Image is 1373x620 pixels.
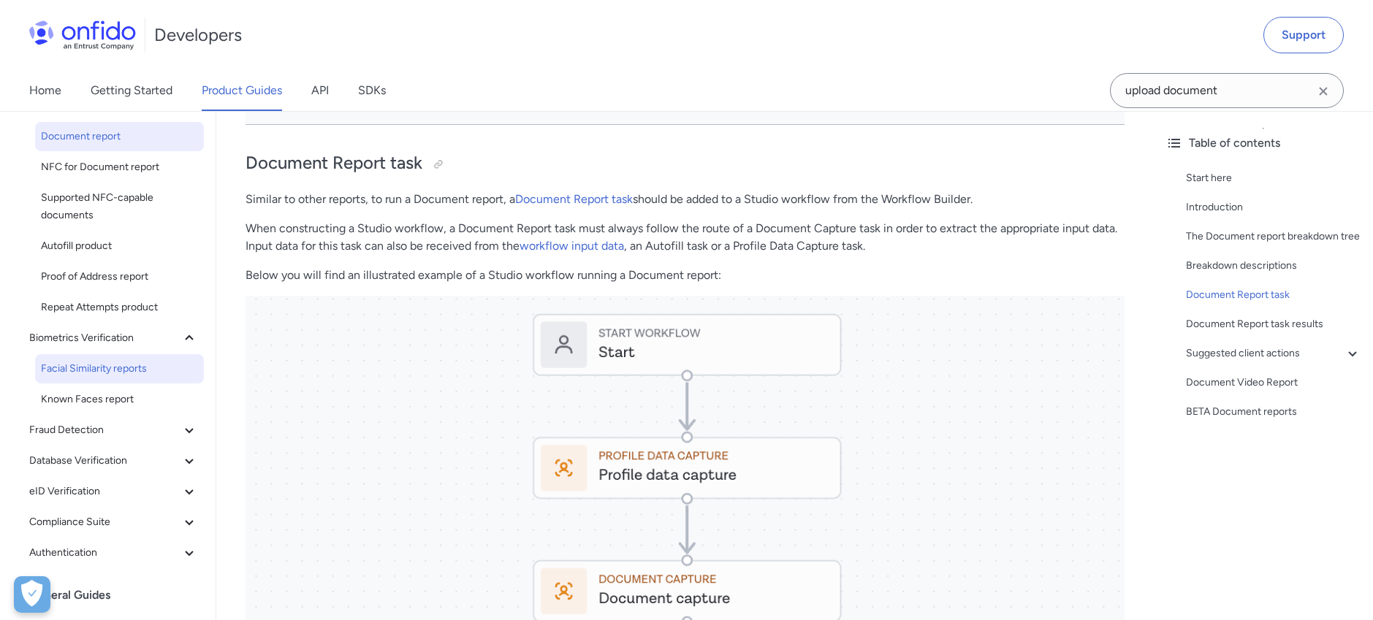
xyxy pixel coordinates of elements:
[1186,228,1361,245] a: The Document report breakdown tree
[41,189,198,224] span: Supported NFC-capable documents
[311,70,329,111] a: API
[1165,134,1361,152] div: Table of contents
[154,23,242,47] h1: Developers
[14,576,50,613] button: Open Preferences
[29,452,180,470] span: Database Verification
[35,231,204,261] a: Autofill product
[35,122,204,151] a: Document report
[35,153,204,182] a: NFC for Document report
[246,267,1125,284] p: Below you will find an illustrated example of a Studio workflow running a Document report:
[23,508,204,537] button: Compliance Suite
[1186,199,1361,216] a: Introduction
[41,128,198,145] span: Document report
[29,483,180,500] span: eID Verification
[41,360,198,378] span: Facial Similarity reports
[41,268,198,286] span: Proof of Address report
[23,416,204,445] button: Fraud Detection
[23,477,204,506] button: eID Verification
[35,385,204,414] a: Known Faces report
[29,70,61,111] a: Home
[29,513,180,531] span: Compliance Suite
[1186,286,1361,304] a: Document Report task
[520,239,624,253] a: workflow input data
[41,299,198,316] span: Repeat Attempts product
[358,70,386,111] a: SDKs
[1186,374,1361,391] a: Document Video Report
[23,538,204,567] button: Authentication
[1186,345,1361,362] a: Suggested client actions
[1186,257,1361,275] a: Breakdown descriptions
[29,581,210,610] div: General Guides
[35,354,204,383] a: Facial Similarity reports
[29,544,180,562] span: Authentication
[35,262,204,291] a: Proof of Address report
[246,220,1125,255] p: When constructing a Studio workflow, a Document Report task must always follow the route of a Doc...
[29,421,180,439] span: Fraud Detection
[1315,83,1332,100] svg: Clear search field button
[14,576,50,613] div: Cookie Preferences
[23,324,204,353] button: Biometrics Verification
[1263,17,1344,53] a: Support
[29,20,136,50] img: Onfido Logo
[91,70,172,111] a: Getting Started
[246,151,1125,176] h2: Document Report task
[1186,169,1361,187] a: Start here
[23,446,204,475] button: Database Verification
[29,329,180,347] span: Biometrics Verification
[515,192,633,206] a: Document Report task
[41,158,198,176] span: NFC for Document report
[35,183,204,230] a: Supported NFC-capable documents
[41,391,198,408] span: Known Faces report
[1186,315,1361,333] a: Document Report task results
[35,293,204,322] a: Repeat Attempts product
[1186,403,1361,421] a: BETA Document reports
[1110,73,1344,108] input: Onfido search input field
[202,70,282,111] a: Product Guides
[246,191,1125,208] p: Similar to other reports, to run a Document report, a should be added to a Studio workflow from t...
[41,237,198,255] span: Autofill product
